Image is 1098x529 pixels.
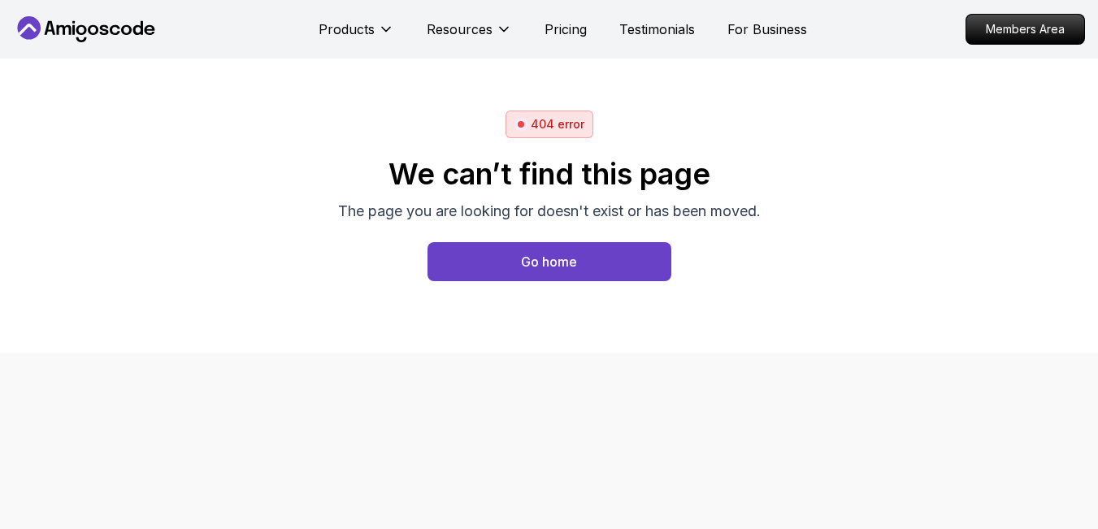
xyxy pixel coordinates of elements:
p: Resources [427,20,493,39]
a: Home page [427,242,671,281]
p: Products [319,20,375,39]
a: Testimonials [619,20,695,39]
p: The page you are looking for doesn't exist or has been moved. [338,200,761,223]
h2: We can’t find this page [338,158,761,190]
div: Go home [521,252,577,271]
p: 404 error [531,116,584,132]
a: Pricing [545,20,587,39]
button: Go home [427,242,671,281]
button: Resources [427,20,512,52]
p: Members Area [966,15,1084,44]
a: Members Area [966,14,1085,45]
a: For Business [727,20,807,39]
button: Products [319,20,394,52]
